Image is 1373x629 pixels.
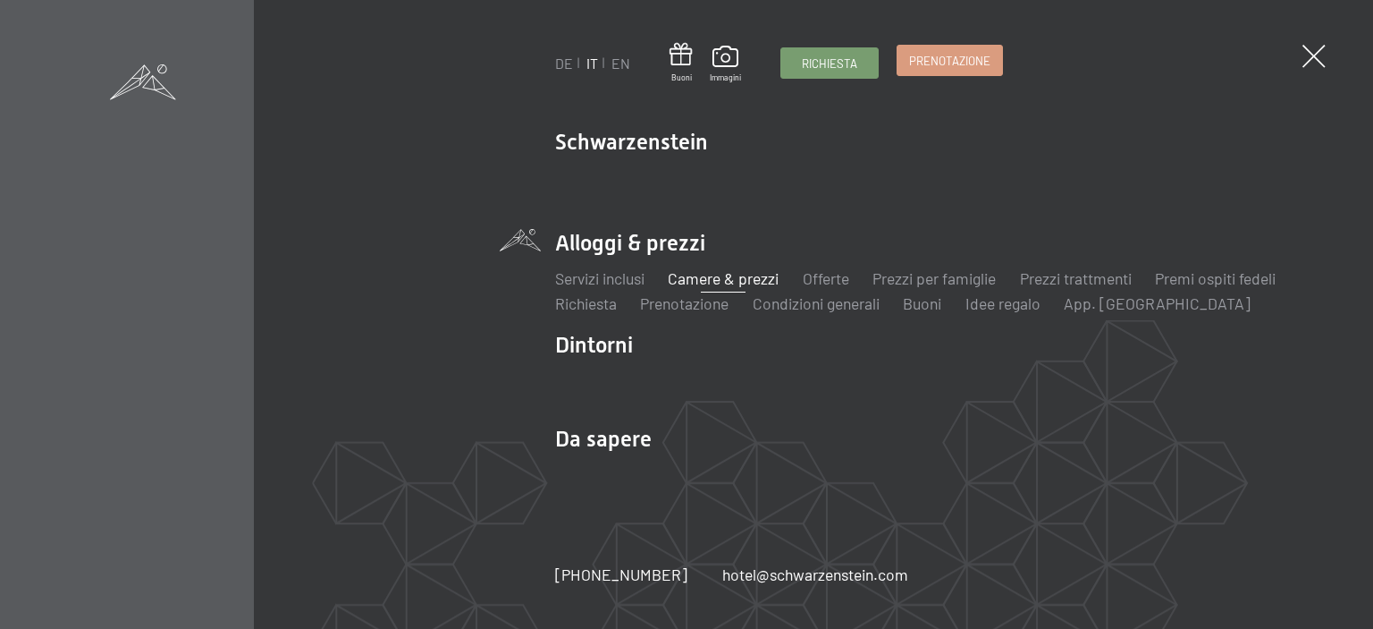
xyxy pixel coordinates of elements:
[1020,268,1132,288] a: Prezzi trattmenti
[586,55,598,72] a: IT
[555,293,617,313] a: Richiesta
[909,53,990,69] span: Prenotazione
[710,46,741,83] a: Immagini
[753,293,880,313] a: Condizioni generali
[640,293,729,313] a: Prenotazione
[897,46,1002,75] a: Prenotazione
[1064,293,1251,313] a: App. [GEOGRAPHIC_DATA]
[710,72,741,83] span: Immagini
[781,48,878,78] a: Richiesta
[802,55,857,72] span: Richiesta
[803,268,849,288] a: Offerte
[555,565,687,584] span: [PHONE_NUMBER]
[555,55,573,72] a: DE
[872,268,996,288] a: Prezzi per famiglie
[668,268,779,288] a: Camere & prezzi
[903,293,941,313] a: Buoni
[1155,268,1276,288] a: Premi ospiti fedeli
[670,43,693,83] a: Buoni
[670,72,693,83] span: Buoni
[965,293,1040,313] a: Idee regalo
[555,564,687,586] a: [PHONE_NUMBER]
[555,268,644,288] a: Servizi inclusi
[722,564,908,586] a: hotel@schwarzenstein.com
[611,55,630,72] a: EN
